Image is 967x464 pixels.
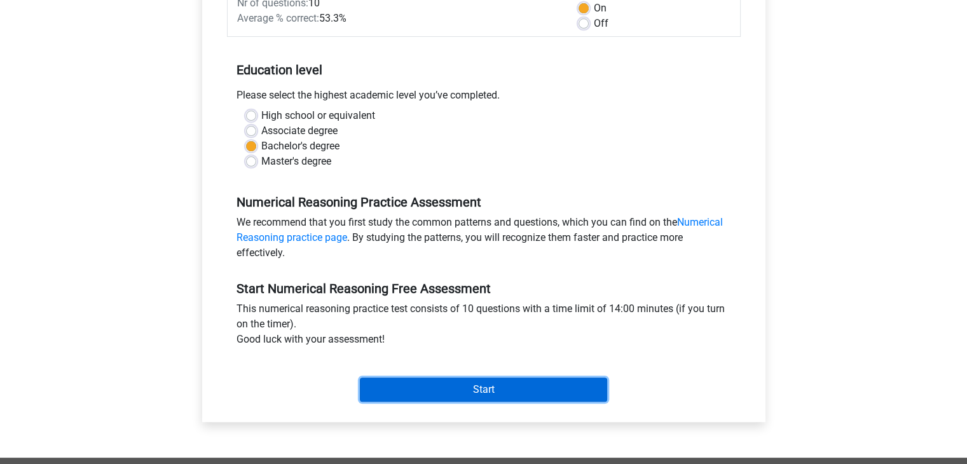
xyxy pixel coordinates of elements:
div: 53.3% [228,11,569,26]
label: Master's degree [261,154,331,169]
label: On [594,1,607,16]
h5: Education level [237,57,731,83]
label: Bachelor's degree [261,139,339,154]
div: Please select the highest academic level you’ve completed. [227,88,741,108]
label: Off [594,16,608,31]
h5: Start Numerical Reasoning Free Assessment [237,281,731,296]
h5: Numerical Reasoning Practice Assessment [237,194,731,210]
div: We recommend that you first study the common patterns and questions, which you can find on the . ... [227,215,741,266]
label: High school or equivalent [261,108,375,123]
div: This numerical reasoning practice test consists of 10 questions with a time limit of 14:00 minute... [227,301,741,352]
input: Start [360,378,607,402]
span: Average % correct: [237,12,319,24]
label: Associate degree [261,123,338,139]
